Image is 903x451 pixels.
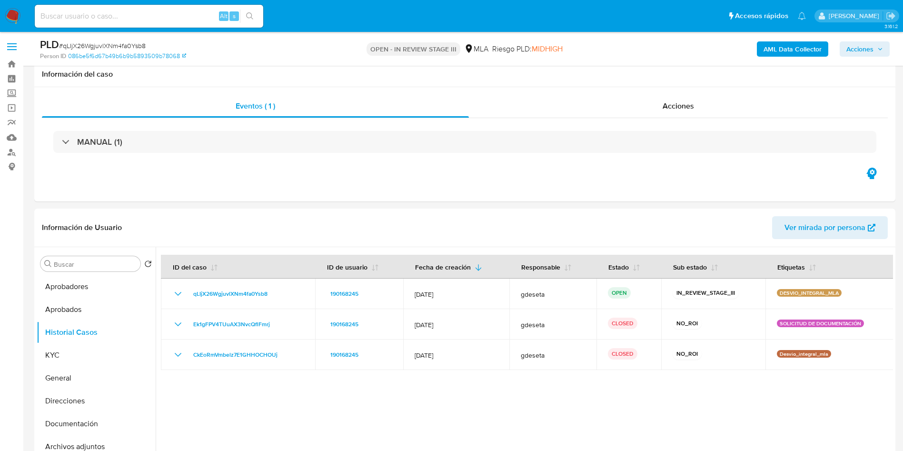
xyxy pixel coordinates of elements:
button: KYC [37,344,156,367]
div: MANUAL (1) [53,131,876,153]
input: Buscar usuario o caso... [35,10,263,22]
button: Documentación [37,412,156,435]
b: AML Data Collector [764,41,822,57]
a: Notificaciones [798,12,806,20]
button: Direcciones [37,390,156,412]
span: # qLIjX26WgjuvlXNm4fa0Ysb8 [59,41,146,50]
button: Aprobados [37,298,156,321]
p: OPEN - IN REVIEW STAGE III [367,42,460,56]
button: Acciones [840,41,890,57]
span: Riesgo PLD: [492,44,563,54]
p: julieta.rodriguez@mercadolibre.com [829,11,883,20]
span: s [233,11,236,20]
span: Eventos ( 1 ) [236,100,275,111]
span: Acciones [663,100,694,111]
button: General [37,367,156,390]
button: AML Data Collector [757,41,828,57]
span: Acciones [846,41,873,57]
button: Volver al orden por defecto [144,260,152,271]
b: PLD [40,37,59,52]
span: Ver mirada por persona [784,216,865,239]
button: Historial Casos [37,321,156,344]
span: Accesos rápidos [735,11,788,21]
div: MLA [464,44,488,54]
button: Aprobadores [37,275,156,298]
h1: Información de Usuario [42,223,122,232]
span: Alt [220,11,228,20]
a: 086be5f6d67b49b6b9b5893509b78068 [68,52,186,60]
a: Salir [886,11,896,21]
b: Person ID [40,52,66,60]
button: Ver mirada por persona [772,216,888,239]
button: search-icon [240,10,259,23]
button: Buscar [44,260,52,268]
input: Buscar [54,260,137,269]
h3: MANUAL (1) [77,137,122,147]
span: MIDHIGH [532,43,563,54]
h1: Información del caso [42,70,888,79]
